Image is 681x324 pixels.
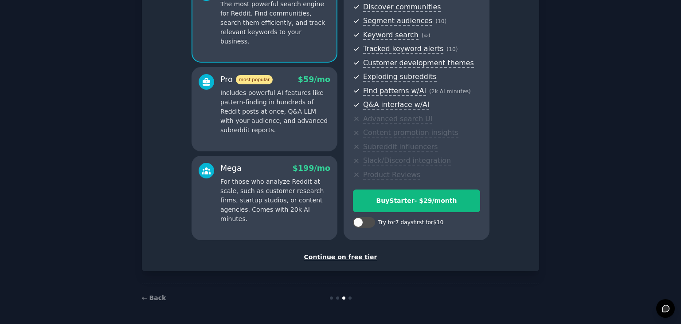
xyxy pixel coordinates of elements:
[363,156,451,166] span: Slack/Discord integration
[220,74,273,85] div: Pro
[363,100,429,110] span: Q&A interface w/AI
[363,170,420,180] span: Product Reviews
[363,31,419,40] span: Keyword search
[151,253,530,262] div: Continue on free tier
[378,219,443,227] div: Try for 7 days first for $10
[353,196,480,205] div: Buy Starter - $ 29 /month
[363,16,432,26] span: Segment audiences
[142,294,166,301] a: ← Back
[220,177,330,224] p: For those who analyze Reddit at scale, such as customer research firms, startup studios, or conte...
[363,115,432,124] span: Advanced search UI
[363,59,474,68] span: Customer development themes
[363,128,458,138] span: Content promotion insights
[363,87,426,96] span: Find patterns w/AI
[353,190,480,212] button: BuyStarter- $29/month
[236,75,273,84] span: most popular
[363,3,441,12] span: Discover communities
[429,88,471,95] span: ( 2k AI minutes )
[363,72,436,82] span: Exploding subreddits
[363,142,438,152] span: Subreddit influencers
[446,46,458,52] span: ( 10 )
[220,88,330,135] p: Includes powerful AI features like pattern-finding in hundreds of Reddit posts at once, Q&A LLM w...
[298,75,330,84] span: $ 59 /mo
[435,18,446,24] span: ( 10 )
[422,32,431,39] span: ( ∞ )
[293,164,330,173] span: $ 199 /mo
[220,163,242,174] div: Mega
[363,44,443,54] span: Tracked keyword alerts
